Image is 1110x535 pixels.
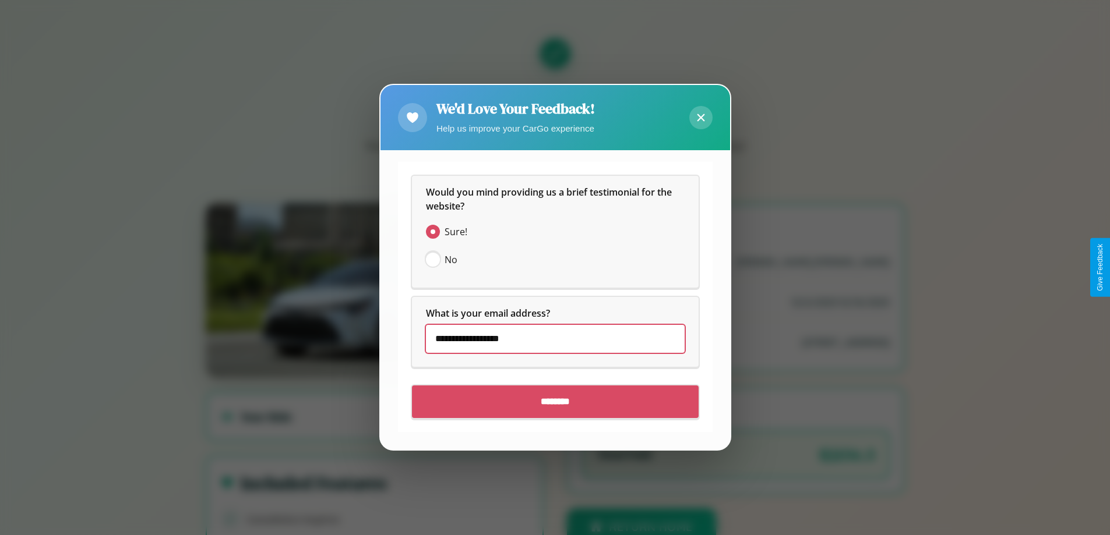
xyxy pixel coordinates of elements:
[436,121,595,136] p: Help us improve your CarGo experience
[445,253,457,267] span: No
[445,225,467,239] span: Sure!
[1096,244,1104,291] div: Give Feedback
[426,186,674,213] span: Would you mind providing us a brief testimonial for the website?
[426,307,550,320] span: What is your email address?
[436,99,595,118] h2: We'd Love Your Feedback!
